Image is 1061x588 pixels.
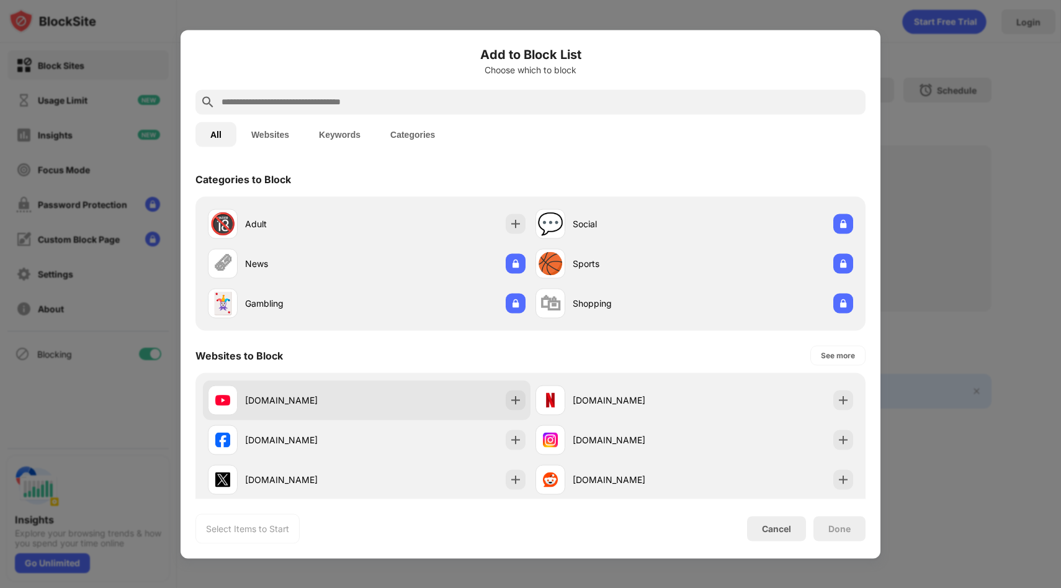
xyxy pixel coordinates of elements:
[200,94,215,109] img: search.svg
[540,291,561,316] div: 🛍
[762,523,791,534] div: Cancel
[195,122,236,147] button: All
[195,65,866,75] div: Choose which to block
[573,394,694,407] div: [DOMAIN_NAME]
[543,472,558,487] img: favicons
[543,392,558,407] img: favicons
[573,473,694,486] div: [DOMAIN_NAME]
[245,433,367,446] div: [DOMAIN_NAME]
[245,297,367,310] div: Gambling
[215,432,230,447] img: favicons
[573,257,694,270] div: Sports
[245,473,367,486] div: [DOMAIN_NAME]
[236,122,304,147] button: Websites
[245,217,367,230] div: Adult
[573,217,694,230] div: Social
[821,349,855,361] div: See more
[210,291,236,316] div: 🃏
[195,173,291,185] div: Categories to Block
[195,45,866,63] h6: Add to Block List
[304,122,375,147] button: Keywords
[828,523,851,533] div: Done
[195,349,283,361] div: Websites to Block
[215,392,230,407] img: favicons
[245,394,367,407] div: [DOMAIN_NAME]
[543,432,558,447] img: favicons
[537,211,563,237] div: 💬
[537,251,563,276] div: 🏀
[215,472,230,487] img: favicons
[573,297,694,310] div: Shopping
[206,522,289,535] div: Select Items to Start
[210,211,236,237] div: 🔞
[573,433,694,446] div: [DOMAIN_NAME]
[245,257,367,270] div: News
[375,122,450,147] button: Categories
[212,251,233,276] div: 🗞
